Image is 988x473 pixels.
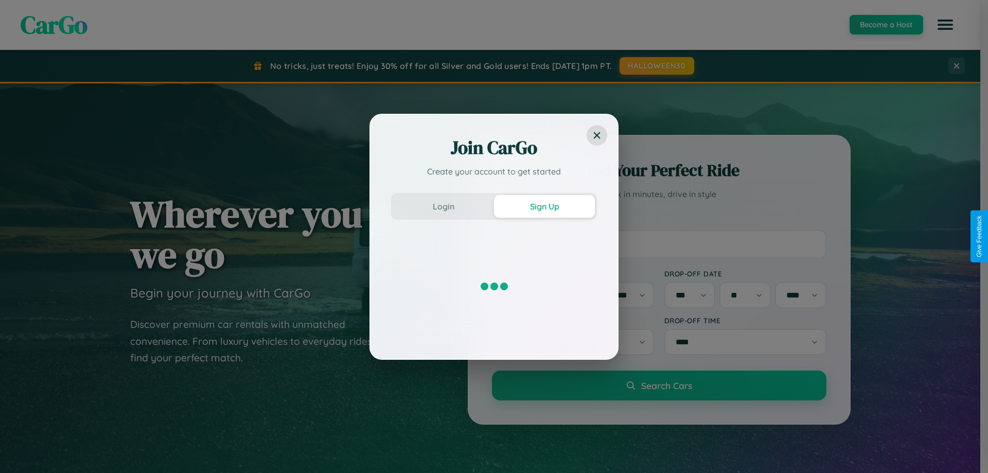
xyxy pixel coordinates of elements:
div: Give Feedback [976,216,983,257]
button: Sign Up [494,195,595,218]
button: Login [393,195,494,218]
p: Create your account to get started [391,165,597,178]
h2: Join CarGo [391,135,597,160]
iframe: Intercom live chat [10,438,35,463]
